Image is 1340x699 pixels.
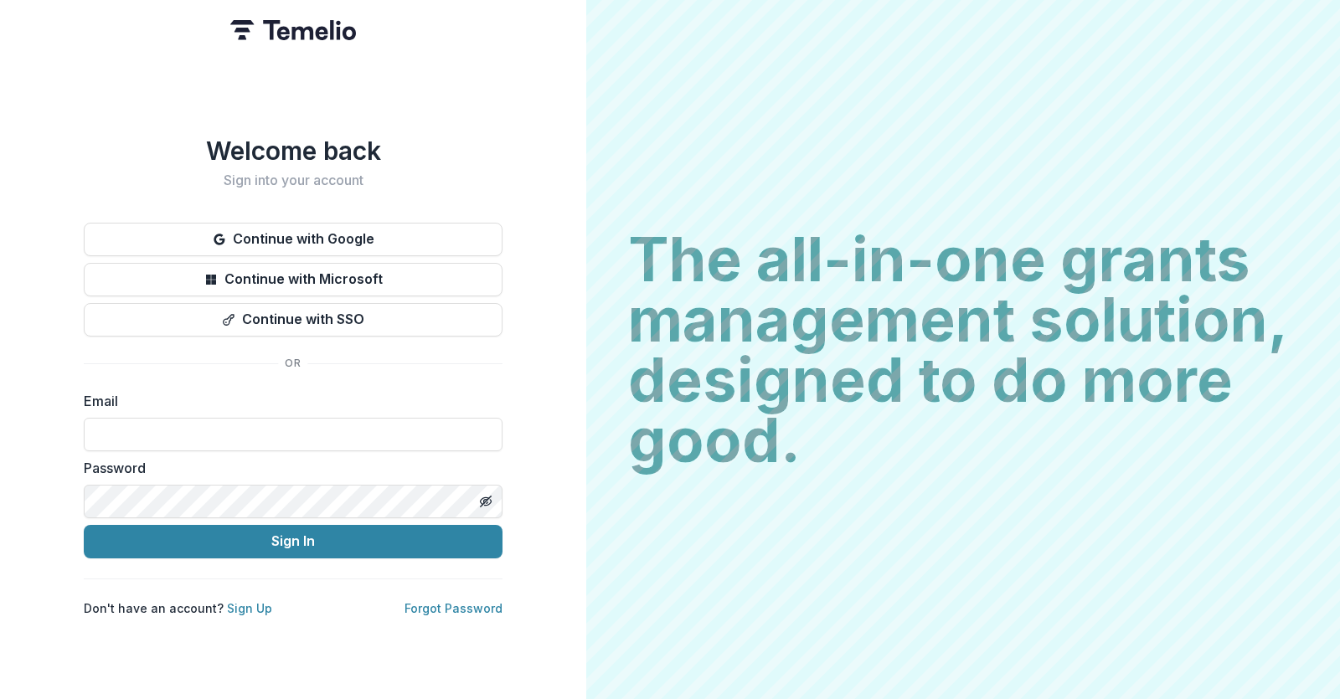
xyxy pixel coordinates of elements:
[84,303,502,337] button: Continue with SSO
[84,458,492,478] label: Password
[405,601,502,615] a: Forgot Password
[472,488,499,515] button: Toggle password visibility
[84,599,272,617] p: Don't have an account?
[84,391,492,411] label: Email
[230,20,356,40] img: Temelio
[84,223,502,256] button: Continue with Google
[84,263,502,296] button: Continue with Microsoft
[84,136,502,166] h1: Welcome back
[84,172,502,188] h2: Sign into your account
[84,525,502,558] button: Sign In
[227,601,272,615] a: Sign Up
